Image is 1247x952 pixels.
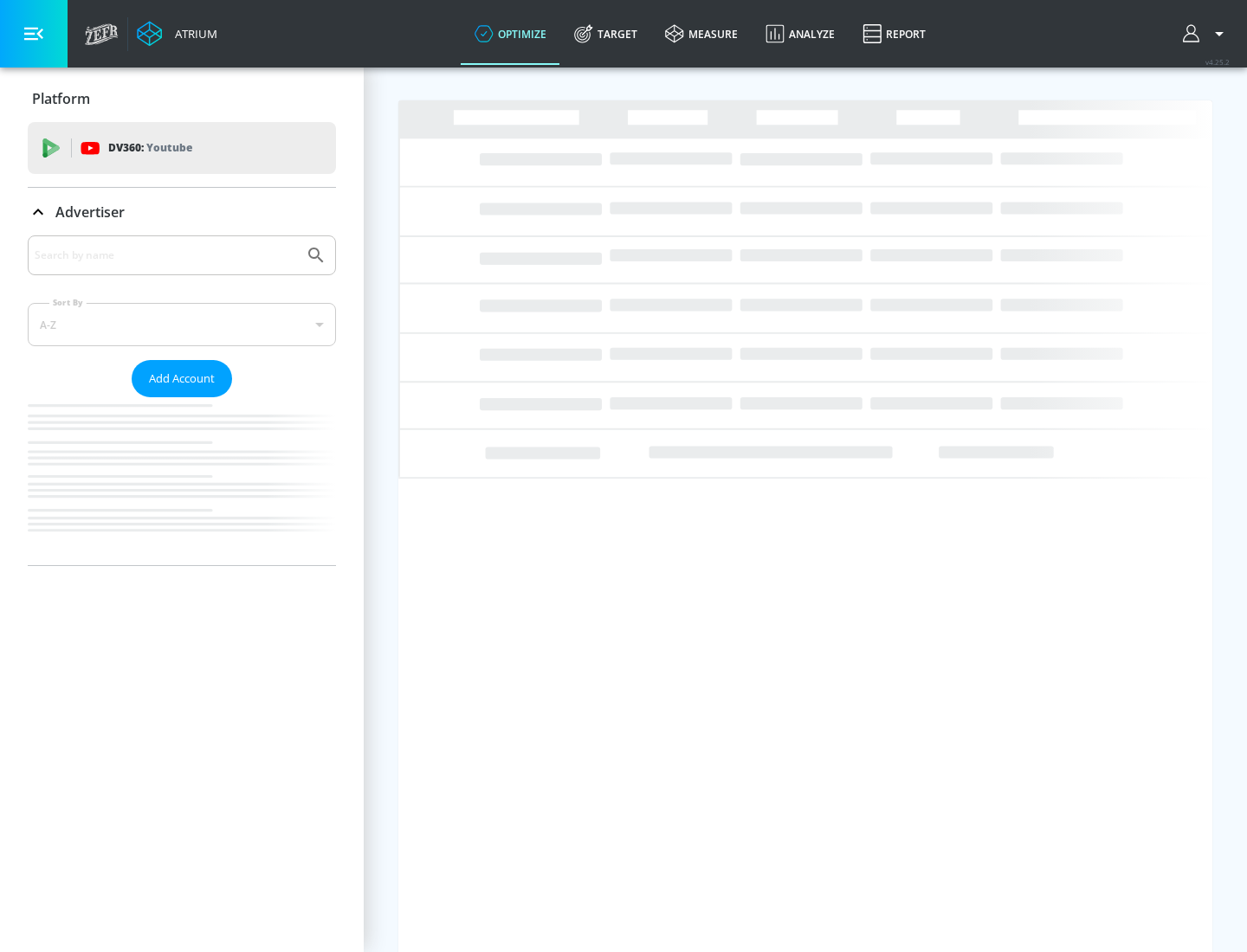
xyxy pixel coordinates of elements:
[28,188,336,236] div: Advertiser
[28,235,336,565] div: Advertiser
[137,21,217,47] a: Atrium
[132,360,232,397] button: Add Account
[28,122,336,174] div: DV360: Youtube
[28,74,336,123] div: Platform
[35,244,297,267] input: Search by name
[651,3,752,65] a: measure
[146,138,192,157] p: Youtube
[149,369,215,389] span: Add Account
[32,89,90,108] p: Platform
[461,3,560,65] a: optimize
[28,303,336,346] div: A-Z
[108,138,192,158] p: DV360:
[560,3,651,65] a: Target
[752,3,849,65] a: Analyze
[55,203,125,222] p: Advertiser
[28,397,336,565] nav: list of Advertiser
[1205,57,1230,67] span: v 4.25.2
[849,3,940,65] a: Report
[168,26,217,42] div: Atrium
[49,297,87,308] label: Sort By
